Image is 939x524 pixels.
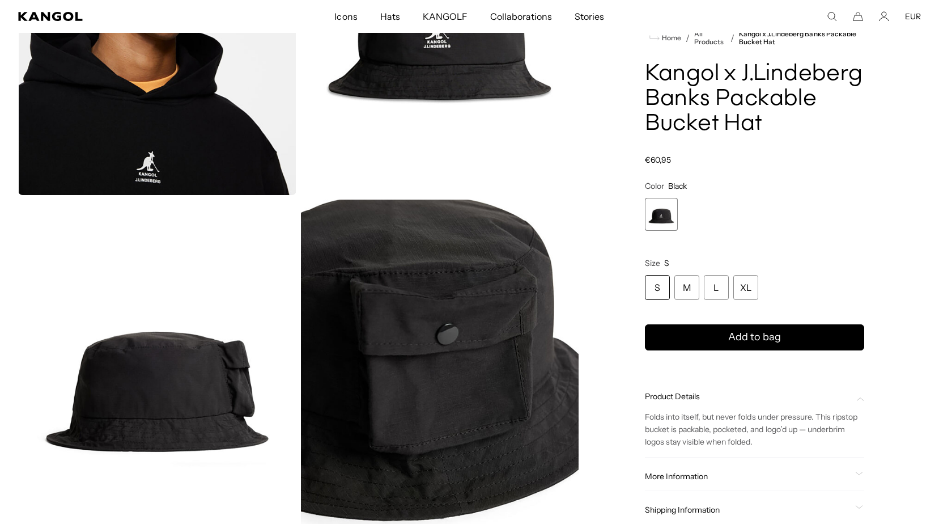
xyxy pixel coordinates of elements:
summary: Search here [827,11,837,22]
h1: Kangol x J.Lindeberg Banks Packable Bucket Hat [645,62,864,137]
a: All Products [694,30,726,46]
span: Black [668,181,687,191]
button: EUR [905,11,921,22]
div: XL [733,275,758,300]
div: M [674,275,699,300]
nav: breadcrumbs [645,30,864,46]
label: Black [645,198,678,231]
span: Size [645,258,660,268]
li: / [681,31,690,45]
div: S [645,275,670,300]
span: S [664,258,669,268]
button: Add to bag [645,324,864,350]
li: / [726,31,734,45]
div: 1 of 1 [645,198,678,231]
a: Kangol x J.Lindeberg Banks Packable Bucket Hat [739,30,864,46]
span: Product Details [645,391,851,402]
a: Home [649,33,681,43]
a: Kangol [18,12,222,21]
span: Home [660,34,681,42]
a: Account [879,11,889,22]
span: €60,95 [645,155,671,165]
div: L [704,275,729,300]
span: More Information [645,471,851,481]
span: Color [645,181,664,191]
span: Add to bag [728,330,781,345]
p: Folds into itself, but never folds under pressure. This ripstop bucket is packable, pocketed, and... [645,411,864,448]
button: Cart [853,11,863,22]
span: Shipping Information [645,505,851,515]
